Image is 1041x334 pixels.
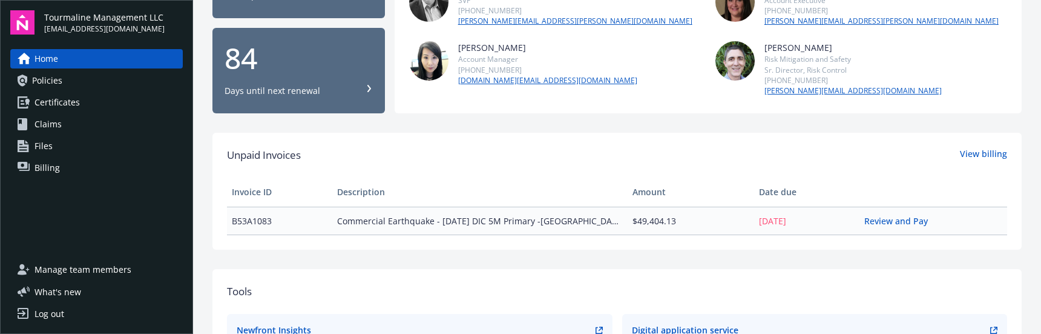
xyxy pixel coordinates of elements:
a: Files [10,136,183,156]
a: [PERSON_NAME][EMAIL_ADDRESS][PERSON_NAME][DOMAIN_NAME] [764,16,999,27]
button: 84Days until next renewal [212,28,385,113]
a: View billing [960,147,1007,163]
span: Certificates [34,93,80,112]
span: Tourmaline Management LLC [44,11,165,24]
div: Tools [227,284,1007,299]
div: Log out [34,304,64,324]
div: Account Manager [458,54,637,64]
div: [PHONE_NUMBER] [458,65,637,75]
span: Policies [32,71,62,90]
span: Unpaid Invoices [227,147,301,163]
div: Days until next renewal [225,85,320,97]
img: photo [715,41,755,81]
a: Billing [10,158,183,178]
div: 84 [225,44,373,73]
span: Commercial Earthquake - [DATE] DIC 5M Primary -[GEOGRAPHIC_DATA] (short term) - LLD42415-01, Comm... [337,215,623,227]
th: Invoice ID [227,178,332,207]
a: [PERSON_NAME][EMAIL_ADDRESS][DOMAIN_NAME] [764,85,942,96]
button: Tourmaline Management LLC[EMAIL_ADDRESS][DOMAIN_NAME] [44,10,183,35]
a: Claims [10,115,183,134]
button: What's new [10,286,100,298]
span: Home [34,49,58,68]
div: [PERSON_NAME] [764,41,942,54]
img: navigator-logo.svg [10,10,34,35]
span: Manage team members [34,260,131,279]
a: [DOMAIN_NAME][EMAIL_ADDRESS][DOMAIN_NAME] [458,75,637,86]
div: [PHONE_NUMBER] [764,75,942,85]
span: Files [34,136,53,156]
img: photo [409,41,448,81]
td: B53A1083 [227,207,332,235]
a: Certificates [10,93,183,112]
a: Review and Pay [864,215,938,227]
a: Policies [10,71,183,90]
div: [PHONE_NUMBER] [764,5,999,16]
a: [PERSON_NAME][EMAIL_ADDRESS][PERSON_NAME][DOMAIN_NAME] [458,16,692,27]
div: [PHONE_NUMBER] [458,5,692,16]
div: Risk Mitigation and Safety [764,54,942,64]
a: Manage team members [10,260,183,279]
span: Claims [34,115,62,134]
div: Sr. Director, Risk Control [764,65,942,75]
span: [EMAIL_ADDRESS][DOMAIN_NAME] [44,24,165,35]
span: Billing [34,158,60,178]
div: [PERSON_NAME] [458,41,637,54]
span: What ' s new [34,286,81,298]
td: $49,404.13 [628,207,754,235]
th: Amount [628,178,754,207]
th: Description [332,178,628,207]
td: [DATE] [754,207,859,235]
a: Home [10,49,183,68]
th: Date due [754,178,859,207]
